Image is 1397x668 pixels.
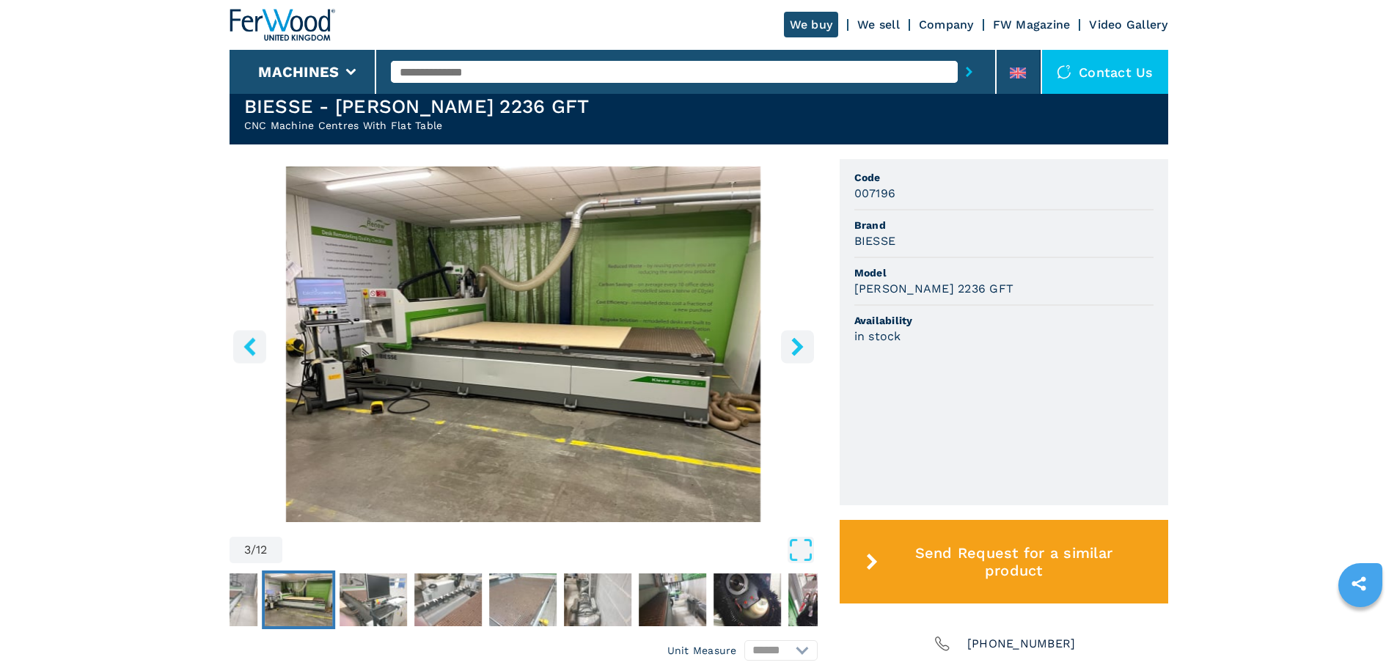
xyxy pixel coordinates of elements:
nav: Thumbnail Navigation [187,570,775,629]
img: 6f014967667de3722f81d4aa345da13b [489,573,557,626]
a: We sell [857,18,900,32]
img: 8f122668b9e73b4f2267e316f0002abb [639,573,706,626]
button: Go to Slide 7 [561,570,634,629]
em: Unit Measure [667,643,737,658]
div: Contact us [1042,50,1168,94]
h3: in stock [854,328,901,345]
h2: CNC Machine Centres With Flat Table [244,118,590,133]
img: 67bfcedc9de0e7429057806195d11560 [788,573,856,626]
button: Go to Slide 2 [187,570,260,629]
button: Go to Slide 5 [411,570,485,629]
span: 12 [256,544,268,556]
img: 64604629487c99788e23a32ff3b36ef0 [414,573,482,626]
button: Open Fullscreen [286,537,814,563]
img: Contact us [1057,65,1071,79]
button: Send Request for a similar product [840,520,1168,603]
h3: BIESSE [854,232,896,249]
img: 621ba5e2da2e9391274be75654a1fefc [714,573,781,626]
span: 3 [244,544,251,556]
button: right-button [781,330,814,363]
button: Machines [258,63,339,81]
img: CNC Machine Centres With Flat Table BIESSE KLEVER 2236 GFT [230,166,818,522]
button: Go to Slide 10 [785,570,859,629]
a: We buy [784,12,839,37]
div: Go to Slide 3 [230,166,818,522]
img: aa8666ad991b696189dc129c13208cfa [190,573,257,626]
span: Code [854,170,1154,185]
iframe: Chat [1335,602,1386,657]
button: Go to Slide 6 [486,570,560,629]
span: Brand [854,218,1154,232]
span: Availability [854,313,1154,328]
a: sharethis [1341,565,1377,602]
button: Go to Slide 4 [337,570,410,629]
button: left-button [233,330,266,363]
button: Go to Slide 8 [636,570,709,629]
span: Model [854,265,1154,280]
img: d984faa5fee51fa4da8fa74927ff3e99 [564,573,631,626]
a: Company [919,18,974,32]
img: Phone [932,634,953,654]
button: submit-button [958,55,980,89]
h3: [PERSON_NAME] 2236 GFT [854,280,1014,297]
h1: BIESSE - [PERSON_NAME] 2236 GFT [244,95,590,118]
img: Ferwood [230,9,335,41]
button: Go to Slide 9 [711,570,784,629]
button: Go to Slide 3 [262,570,335,629]
img: 7835cb64322e20c56b566c27ccab578a [340,573,407,626]
span: [PHONE_NUMBER] [967,634,1076,654]
span: Send Request for a similar product [884,544,1143,579]
img: c658d993e84f4916d03a7a9dece16307 [265,573,332,626]
a: FW Magazine [993,18,1071,32]
h3: 007196 [854,185,896,202]
a: Video Gallery [1089,18,1167,32]
span: / [251,544,256,556]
